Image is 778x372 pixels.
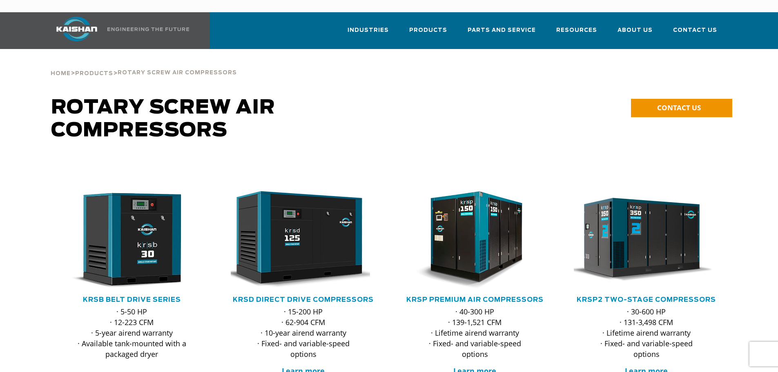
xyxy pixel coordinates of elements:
a: KRSD Direct Drive Compressors [233,296,374,303]
span: Contact Us [673,26,717,35]
img: krsp350 [568,191,713,289]
div: krsp350 [574,191,719,289]
img: Engineering the future [107,27,189,31]
span: Resources [556,26,597,35]
span: Home [51,71,71,76]
a: Parts and Service [468,20,536,47]
p: · 15-200 HP · 62-904 CFM · 10-year airend warranty · Fixed- and variable-speed options [247,306,360,359]
a: Products [75,69,113,77]
img: krsd125 [225,191,370,289]
a: Kaishan USA [46,12,191,49]
span: Industries [348,26,389,35]
span: Products [409,26,447,35]
span: Products [75,71,113,76]
a: KRSP Premium Air Compressors [406,296,544,303]
img: kaishan logo [46,17,107,41]
div: krsd125 [231,191,376,289]
a: Resources [556,20,597,47]
div: krsb30 [59,191,205,289]
a: Contact Us [673,20,717,47]
span: Rotary Screw Air Compressors [118,70,237,76]
a: Industries [348,20,389,47]
p: · 40-300 HP · 139-1,521 CFM · Lifetime airend warranty · Fixed- and variable-speed options [419,306,531,359]
a: KRSB Belt Drive Series [83,296,181,303]
div: > > [51,49,237,80]
p: · 30-600 HP · 131-3,498 CFM · Lifetime airend warranty · Fixed- and variable-speed options [590,306,703,359]
span: About Us [617,26,653,35]
span: CONTACT US [657,103,701,112]
img: krsb30 [53,191,198,289]
img: krsp150 [396,191,542,289]
a: Home [51,69,71,77]
span: Rotary Screw Air Compressors [51,98,275,140]
a: CONTACT US [631,99,732,117]
span: Parts and Service [468,26,536,35]
a: Products [409,20,447,47]
div: krsp150 [402,191,548,289]
a: About Us [617,20,653,47]
a: KRSP2 Two-Stage Compressors [577,296,716,303]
